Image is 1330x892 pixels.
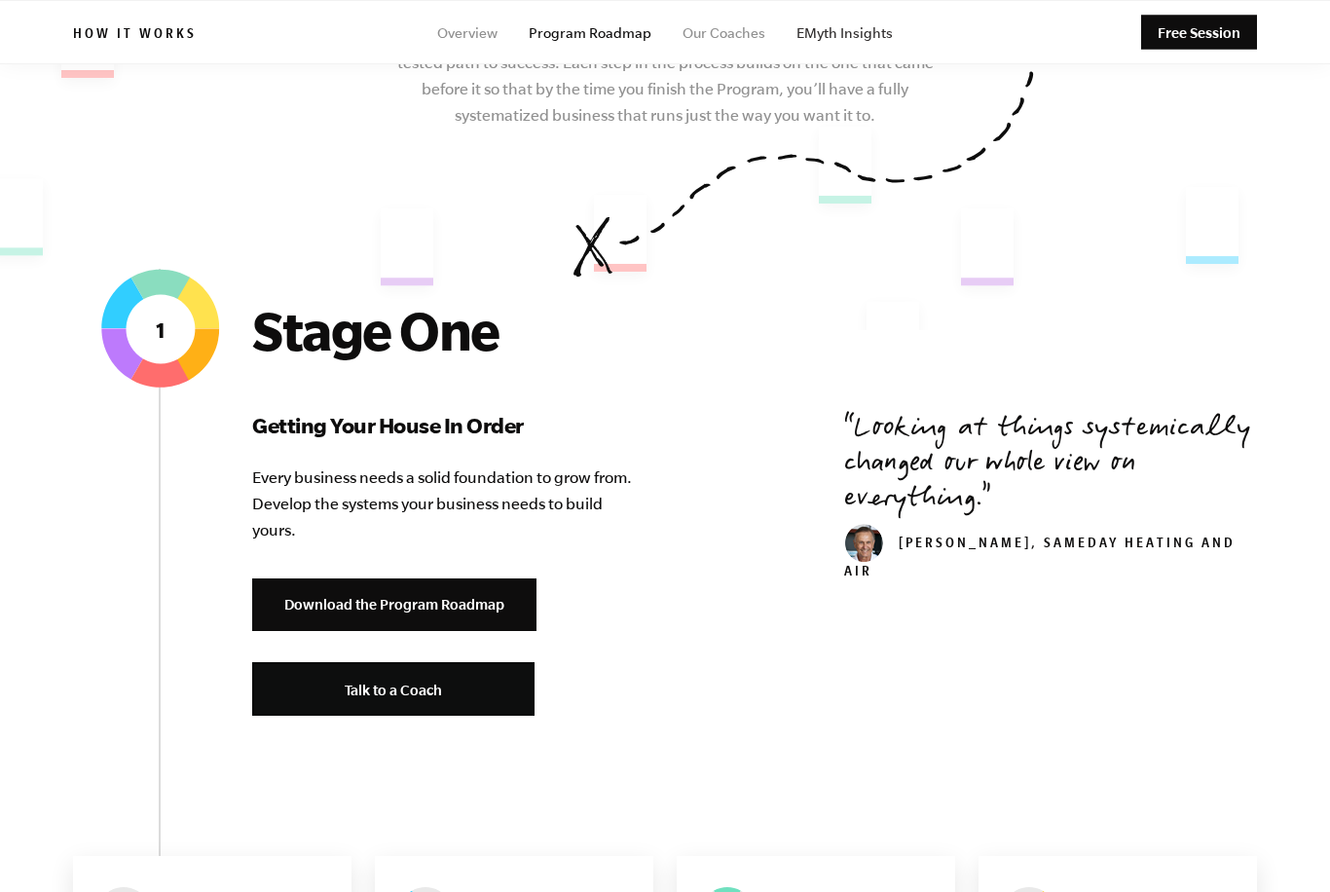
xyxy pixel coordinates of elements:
a: Our Coaches [683,25,765,41]
h2: Stage One [252,299,642,361]
h3: Getting Your House In Order [252,410,642,441]
iframe: Chat Widget [1233,799,1330,892]
a: Download the Program Roadmap [252,578,536,632]
p: Every business needs a solid foundation to grow from. Develop the systems your business needs to ... [252,465,642,543]
img: don_weaver_head_small [844,524,883,563]
a: Free Session [1141,16,1257,50]
span: Talk to a Coach [345,682,442,698]
p: Looking at things systemically changed our whole view on everything. [844,413,1257,518]
h6: How it works [73,26,197,46]
a: EMyth Insights [796,25,893,41]
a: Overview [437,25,498,41]
cite: [PERSON_NAME], SameDay Heating and Air [844,538,1236,581]
a: Talk to a Coach [252,662,535,716]
a: Program Roadmap [529,25,651,41]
